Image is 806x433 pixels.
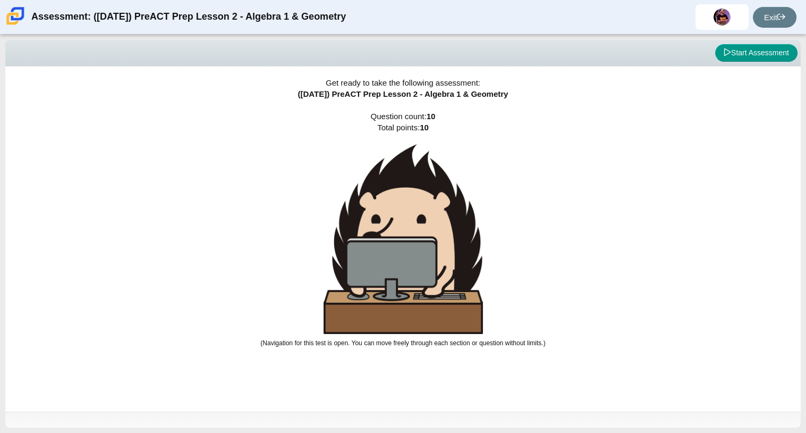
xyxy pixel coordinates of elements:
span: Question count: Total points: [260,112,545,347]
small: (Navigation for this test is open. You can move freely through each section or question without l... [260,339,545,347]
div: Assessment: ([DATE]) PreACT Prep Lesson 2 - Algebra 1 & Geometry [31,4,346,30]
a: Exit [753,7,796,28]
b: 10 [420,123,429,132]
button: Start Assessment [715,44,797,62]
img: kybbria.brazziel.mJvUZi [714,9,731,26]
span: ([DATE]) PreACT Prep Lesson 2 - Algebra 1 & Geometry [298,89,508,98]
a: Carmen School of Science & Technology [4,20,27,29]
span: Get ready to take the following assessment: [326,78,480,87]
img: Carmen School of Science & Technology [4,5,27,27]
img: hedgehog-behind-computer-large.png [324,144,483,334]
b: 10 [427,112,436,121]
